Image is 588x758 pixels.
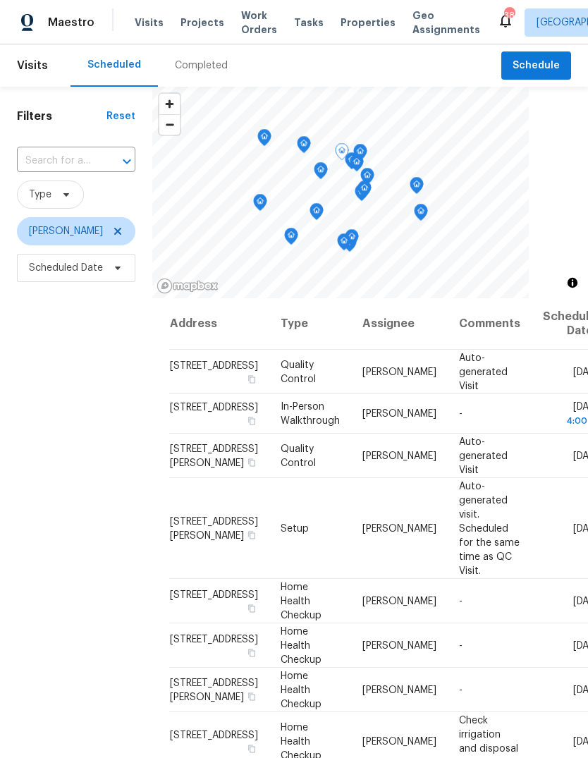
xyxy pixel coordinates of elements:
span: Auto-generated visit. Scheduled for the same time as QC Visit. [459,481,520,575]
span: In-Person Walkthrough [281,402,340,426]
span: [PERSON_NAME] [362,409,436,419]
span: Tasks [294,18,324,27]
span: Quality Control [281,444,316,467]
span: Quality Control [281,360,316,384]
th: Assignee [351,298,448,350]
a: Mapbox homepage [157,278,219,294]
span: Setup [281,523,309,533]
span: [PERSON_NAME] [362,685,436,695]
span: Properties [341,16,396,30]
span: Projects [180,16,224,30]
span: Visits [135,16,164,30]
input: Search for an address... [17,150,96,172]
h1: Filters [17,109,106,123]
span: Visits [17,50,48,81]
div: Map marker [345,152,359,174]
div: Map marker [414,204,428,226]
span: Auto-generated Visit [459,436,508,475]
span: [STREET_ADDRESS] [170,403,258,412]
span: Geo Assignments [412,8,480,37]
button: Copy Address [245,601,258,614]
span: [PERSON_NAME] [362,736,436,746]
div: Map marker [350,154,364,176]
span: - [459,640,463,650]
span: Home Health Checkup [281,582,321,620]
span: [PERSON_NAME] [29,224,103,238]
span: [STREET_ADDRESS] [170,730,258,740]
div: Map marker [337,233,351,255]
span: [STREET_ADDRESS][PERSON_NAME] [170,516,258,540]
span: [STREET_ADDRESS][PERSON_NAME] [170,444,258,467]
button: Copy Address [245,742,258,754]
button: Zoom in [159,94,180,114]
span: - [459,685,463,695]
span: Toggle attribution [568,275,577,291]
th: Type [269,298,351,350]
div: Completed [175,59,228,73]
span: Schedule [513,57,560,75]
div: Map marker [360,168,374,190]
span: Maestro [48,16,94,30]
span: [STREET_ADDRESS][PERSON_NAME] [170,678,258,702]
span: [PERSON_NAME] [362,640,436,650]
button: Copy Address [245,415,258,427]
span: Scheduled Date [29,261,103,275]
span: Zoom out [159,115,180,135]
div: Map marker [314,162,328,184]
span: Auto-generated Visit [459,353,508,391]
div: Map marker [335,143,349,165]
span: [STREET_ADDRESS] [170,360,258,370]
div: Map marker [297,136,311,158]
div: Map marker [353,144,367,166]
th: Comments [448,298,532,350]
button: Open [117,152,137,171]
div: Map marker [257,129,271,151]
button: Toggle attribution [564,274,581,291]
button: Zoom out [159,114,180,135]
span: [STREET_ADDRESS] [170,634,258,644]
div: Map marker [310,203,324,225]
span: [PERSON_NAME] [362,523,436,533]
button: Copy Address [245,646,258,659]
button: Copy Address [245,528,258,541]
div: Map marker [284,228,298,250]
button: Copy Address [245,372,258,385]
canvas: Map [152,87,529,298]
span: [PERSON_NAME] [362,596,436,606]
div: Map marker [410,177,424,199]
span: - [459,596,463,606]
div: 38 [504,8,514,23]
span: Type [29,188,51,202]
span: Home Health Checkup [281,626,321,664]
span: Work Orders [241,8,277,37]
div: Map marker [355,184,369,206]
button: Schedule [501,51,571,80]
th: Address [169,298,269,350]
div: Map marker [345,229,359,251]
div: Scheduled [87,58,141,72]
button: Copy Address [245,690,258,702]
span: Home Health Checkup [281,671,321,709]
span: [PERSON_NAME] [362,451,436,460]
div: Map marker [253,194,267,216]
button: Copy Address [245,456,258,468]
div: Map marker [357,181,372,202]
span: - [459,409,463,419]
div: Reset [106,109,135,123]
span: [STREET_ADDRESS] [170,589,258,599]
span: [PERSON_NAME] [362,367,436,377]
